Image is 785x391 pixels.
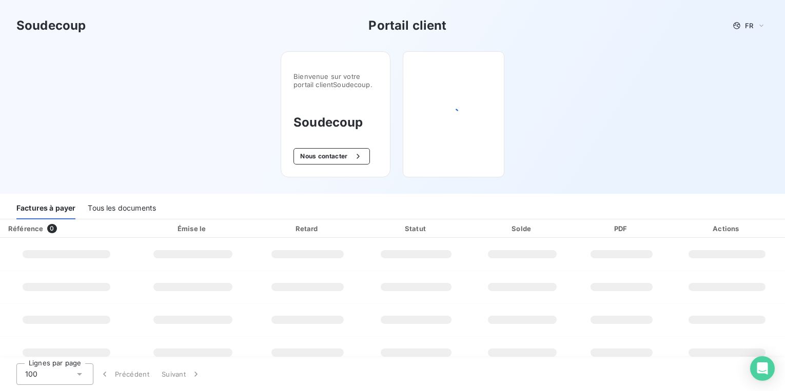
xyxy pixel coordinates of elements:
div: Retard [254,223,360,234]
button: Nous contacter [293,148,369,164]
div: Open Intercom Messenger [750,356,775,381]
h3: Portail client [368,16,446,35]
h3: Soudecoup [16,16,86,35]
div: Tous les documents [88,198,156,219]
h3: Soudecoup [293,113,378,132]
div: Solde [472,223,573,234]
div: Factures à payer [16,198,75,219]
span: Bienvenue sur votre portail client Soudecoup . [293,72,378,89]
button: Suivant [155,363,207,385]
button: Précédent [93,363,155,385]
div: Référence [8,224,43,233]
span: FR [745,22,753,30]
div: Actions [671,223,783,234]
span: 100 [25,369,37,379]
div: Émise le [135,223,250,234]
div: Statut [365,223,468,234]
div: PDF [577,223,666,234]
span: 0 [47,224,56,233]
